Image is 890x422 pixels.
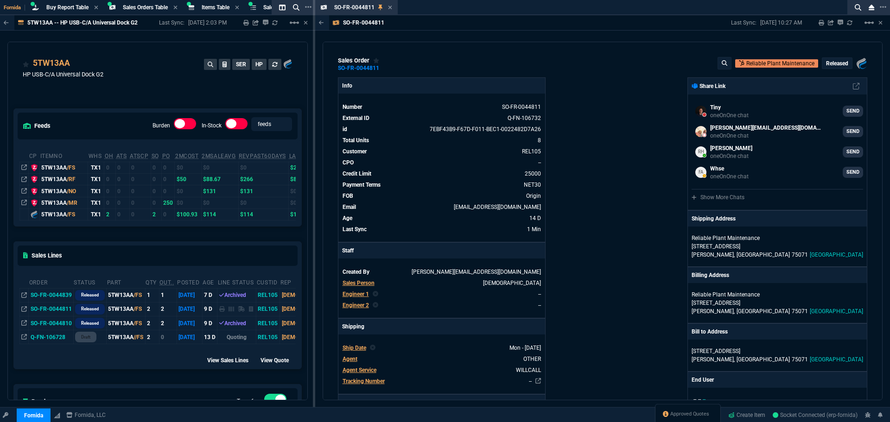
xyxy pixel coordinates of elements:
th: Order [29,275,73,289]
nx-icon: Open In Opposite Panel [21,334,27,340]
td: $114 [238,209,288,220]
p: [STREET_ADDRESS] [692,242,863,251]
span: 75071 [792,308,808,315]
span: 75071 [792,356,808,363]
td: $85 [289,173,321,185]
span: Approved Quotes [670,410,709,418]
a: SEND [843,146,863,157]
nx-icon: Open New Tab [880,3,886,12]
tr: See Marketplace Order [342,102,541,112]
td: $0 [238,197,288,208]
button: HP [252,59,267,70]
tr: undefined [342,343,541,353]
td: $0 [201,162,238,173]
span: [GEOGRAPHIC_DATA] [810,308,863,315]
div: Transfers [264,394,286,409]
nx-icon: Open In Opposite Panel [21,292,27,298]
td: SO-FR-0044810 [29,316,73,330]
h5: Sales Lines [23,251,62,260]
div: Archived [219,319,254,328]
span: -- [693,396,696,403]
div: Add to Watchlist [373,57,380,64]
div: SO-FR-0044811 [338,68,379,69]
a: Hide Workbench [304,19,308,26]
td: 0 [104,185,116,197]
p: [STREET_ADDRESS] [692,347,863,355]
a: SEND [843,167,863,178]
td: 2 [145,316,159,330]
td: 0 [162,185,175,197]
label: Burden [153,122,170,129]
td: REL105 [256,330,280,344]
tr: undefined [342,278,541,288]
span: [GEOGRAPHIC_DATA] [737,356,790,363]
p: [PERSON_NAME][EMAIL_ADDRESS][DOMAIN_NAME] [710,124,821,132]
a: scott@fornida.com [692,122,863,141]
td: $100.93 [175,209,201,220]
nx-icon: Search [289,2,303,13]
h5: feeds [23,121,51,130]
a: 5TW13AA [33,57,70,69]
span: Fornida [4,5,25,11]
div: Add to Watchlist [23,57,29,70]
td: 0 [116,209,129,220]
td: [DEMOGRAPHIC_DATA] [280,316,342,330]
nx-icon: Clear selected rep [373,290,378,298]
tr: undefined [342,191,541,201]
td: $0 [175,197,201,208]
th: ItemNo [40,149,88,162]
p: Last Sync: [159,19,188,26]
span: Engineer 1 [343,291,369,297]
th: Part [107,275,145,289]
nx-icon: Open In Opposite Panel [21,306,27,312]
p: Quoting [219,333,254,341]
td: $100.93 [289,209,321,220]
td: $0 [201,197,238,208]
span: WILLCALL [516,367,541,373]
span: Items Table [202,4,229,11]
span: /RF [67,176,76,183]
span: Created By [343,269,369,275]
p: HP USB-C/A Universal Dock G2 [23,70,103,79]
p: Share Link [692,82,725,90]
p: [PERSON_NAME] [710,144,752,152]
span: Buy Report Table [46,4,89,11]
nx-icon: Open In Opposite Panel [21,188,27,195]
td: [DEMOGRAPHIC_DATA] [280,330,342,344]
abbr: ATS with all companies combined [130,153,148,159]
div: 5TW13AA [41,199,86,207]
span: 9/2/25 => 10:27 AM [527,226,541,233]
span: See Marketplace Order [502,104,541,110]
p: draft [81,334,90,341]
p: Reliable Plant Maintenance [692,234,781,242]
p: [STREET_ADDRESS] [692,299,863,307]
span: Agent Service [343,367,376,373]
td: $266 [238,173,288,185]
span: scottf@rpmaint.net [454,204,541,210]
span: See Marketplace Order [430,126,541,132]
div: 5TW13AA [41,210,86,219]
div: 5TW13AA [41,187,86,195]
td: 0 [151,162,162,173]
nx-icon: Search [851,2,865,13]
a: Show More Chats [692,194,744,201]
th: cp [29,149,40,162]
span: [PERSON_NAME], [692,252,735,258]
p: oneOnOne chat [710,132,821,139]
a: See Marketplace Order [508,115,541,121]
td: REL105 [256,316,280,330]
td: $131 [201,185,238,197]
nx-icon: Close Tab [235,4,239,12]
p: End User [692,376,714,384]
p: Whse [710,164,749,173]
a: msbcCompanyName [64,411,108,419]
a: Open Customer in hubSpot [735,59,818,68]
p: Billing Address [692,271,729,279]
tr: undefined [342,169,541,178]
p: Info [338,78,545,94]
td: 2 [145,302,159,316]
td: 1 [159,288,177,302]
p: Bill to Address [692,328,728,336]
span: [GEOGRAPHIC_DATA] [737,252,790,258]
tr: undefined [342,180,541,189]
